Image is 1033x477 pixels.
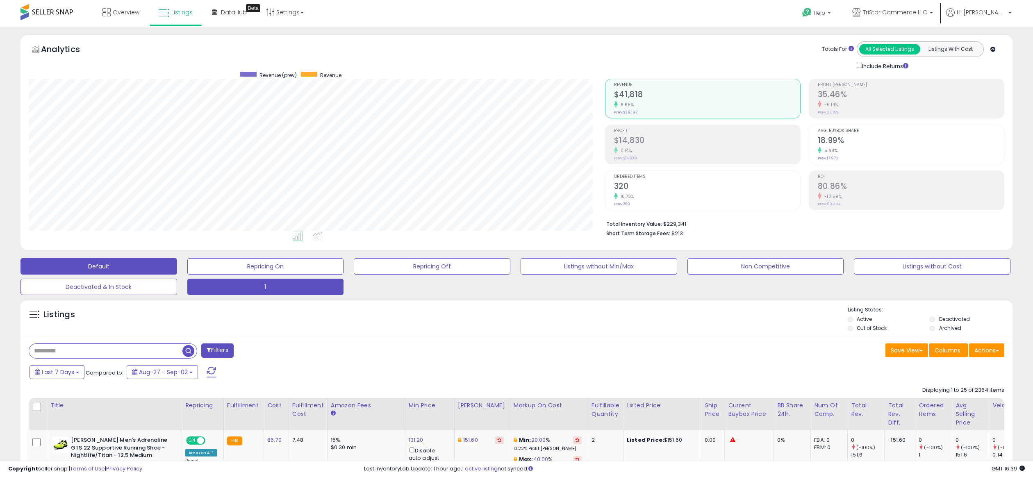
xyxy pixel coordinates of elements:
[802,7,812,18] i: Get Help
[919,401,949,418] div: Ordered Items
[221,8,247,16] span: DataHub
[614,202,630,207] small: Prev: 289
[814,436,841,444] div: FBA: 0
[705,401,721,418] div: Ship Price
[848,306,1013,314] p: Listing States:
[204,437,217,444] span: OFF
[728,401,770,418] div: Current Buybox Price
[814,401,844,418] div: Num of Comp.
[246,4,260,12] div: Tooltip anchor
[859,44,920,55] button: All Selected Listings
[43,309,75,320] h5: Listings
[531,436,546,444] a: 20.00
[185,401,220,410] div: Repricing
[821,193,842,200] small: -10.59%
[818,202,840,207] small: Prev: 90.44%
[851,451,884,459] div: 151.6
[267,436,282,444] a: 86.70
[139,368,188,376] span: Aug-27 - Sep-02
[187,437,197,444] span: ON
[939,325,961,332] label: Archived
[627,401,698,410] div: Listed Price
[86,369,123,377] span: Compared to:
[106,465,142,472] a: Privacy Policy
[41,43,96,57] h5: Analytics
[187,258,344,275] button: Repricing On
[818,136,1004,147] h2: 18.99%
[514,436,582,452] div: %
[533,455,548,463] a: 40.00
[113,8,139,16] span: Overview
[514,446,582,452] p: 13.22% Profit [PERSON_NAME]
[919,451,952,459] div: 1
[331,444,399,451] div: $0.30 min
[856,444,875,451] small: (-100%)
[851,61,918,70] div: Include Returns
[614,90,800,101] h2: $41,818
[618,148,632,154] small: 0.14%
[354,258,510,275] button: Repricing Off
[20,258,177,275] button: Default
[924,444,943,451] small: (-100%)
[946,8,1012,27] a: Hi [PERSON_NAME]
[185,458,217,477] div: Preset:
[992,401,1022,410] div: Velocity
[409,436,423,444] a: 131.20
[671,229,683,237] span: $213
[614,175,800,179] span: Ordered Items
[818,129,1004,133] span: Avg. Buybox Share
[818,182,1004,193] h2: 80.86%
[992,465,1025,472] span: 2025-09-10 16:39 GMT
[227,401,260,410] div: Fulfillment
[920,44,981,55] button: Listings With Cost
[259,72,297,79] span: Revenue (prev)
[320,72,341,79] span: Revenue
[821,102,838,108] small: -6.14%
[939,316,970,323] label: Deactivated
[705,436,718,444] div: 0.00
[187,279,344,295] button: 1
[514,456,582,471] div: %
[514,401,585,410] div: Markup on Cost
[818,90,1004,101] h2: 35.46%
[185,449,217,457] div: Amazon AI *
[462,465,498,472] a: 1 active listing
[818,83,1004,87] span: Profit [PERSON_NAME]
[777,436,804,444] div: 0%
[919,436,952,444] div: 0
[929,343,968,357] button: Columns
[614,110,637,115] small: Prev: $39,197
[592,436,617,444] div: 2
[992,451,1026,459] div: 0.14
[956,436,989,444] div: 0
[127,365,198,379] button: Aug-27 - Sep-02
[814,9,825,16] span: Help
[519,436,531,444] b: Min:
[292,401,324,418] div: Fulfillment Cost
[614,83,800,87] span: Revenue
[814,444,841,451] div: FBM: 0
[606,218,998,228] li: $229,341
[8,465,142,473] div: seller snap | |
[614,129,800,133] span: Profit
[851,401,881,418] div: Total Rev.
[50,401,178,410] div: Title
[885,343,928,357] button: Save View
[70,465,105,472] a: Terms of Use
[458,401,507,410] div: [PERSON_NAME]
[935,346,960,354] span: Columns
[227,436,242,445] small: FBA
[364,465,1025,473] div: Last InventoryLab Update: 1 hour ago, not synced.
[888,436,909,444] div: -151.60
[863,8,927,16] span: TriStar Commerce LLC
[818,156,838,161] small: Prev: 17.97%
[618,102,634,108] small: 6.69%
[521,258,677,275] button: Listings without Min/Max
[267,401,285,410] div: Cost
[627,436,695,444] div: $151.60
[614,136,800,147] h2: $14,830
[992,436,1026,444] div: 0
[857,316,872,323] label: Active
[821,148,838,154] small: 5.68%
[331,410,336,417] small: Amazon Fees.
